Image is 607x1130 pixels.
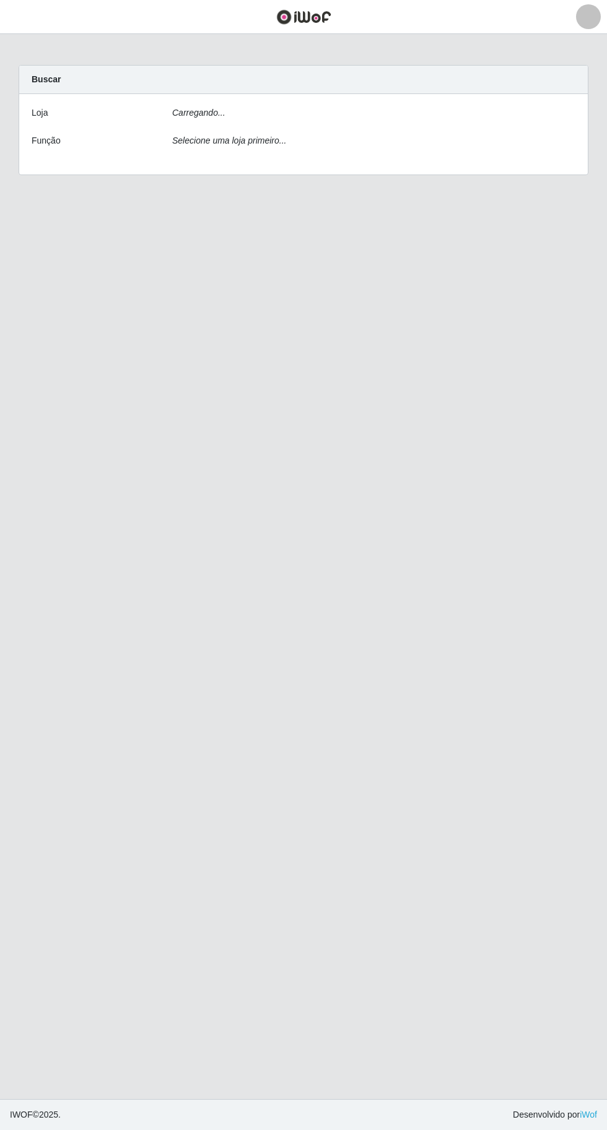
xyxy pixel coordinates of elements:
[32,74,61,84] strong: Buscar
[276,9,331,25] img: CoreUI Logo
[32,106,48,119] label: Loja
[10,1108,61,1121] span: © 2025 .
[513,1108,597,1121] span: Desenvolvido por
[32,134,61,147] label: Função
[172,108,225,118] i: Carregando...
[172,136,286,145] i: Selecione uma loja primeiro...
[580,1110,597,1119] a: iWof
[10,1110,33,1119] span: IWOF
